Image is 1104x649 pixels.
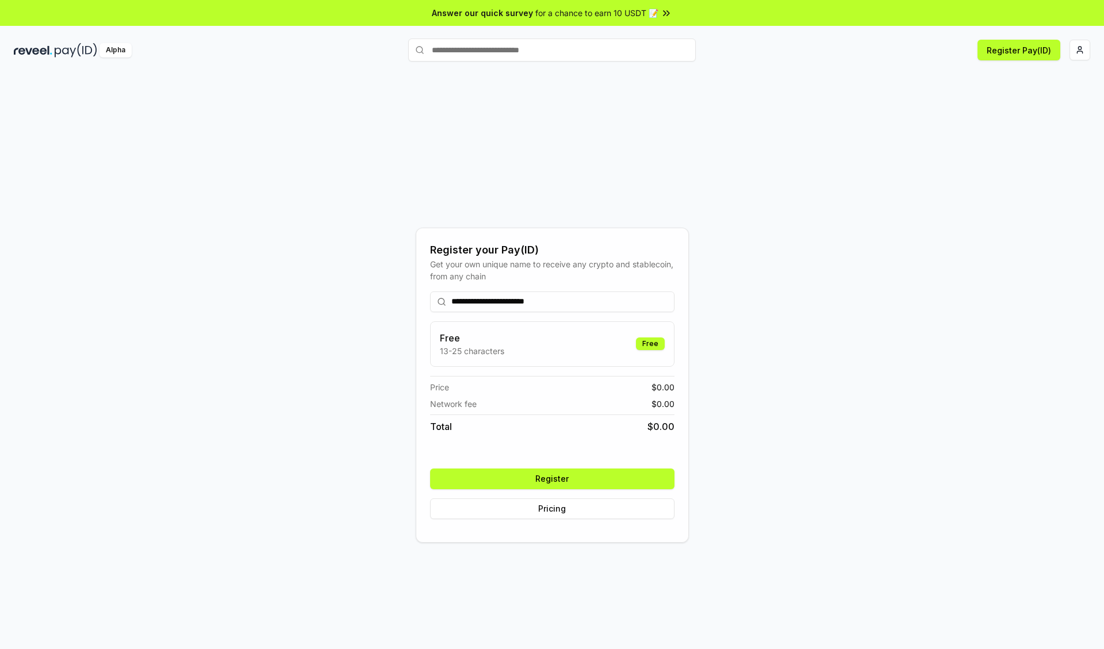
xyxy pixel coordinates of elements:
[430,258,674,282] div: Get your own unique name to receive any crypto and stablecoin, from any chain
[55,43,97,57] img: pay_id
[440,345,504,357] p: 13-25 characters
[651,398,674,410] span: $ 0.00
[647,420,674,433] span: $ 0.00
[636,337,665,350] div: Free
[440,331,504,345] h3: Free
[430,398,477,410] span: Network fee
[430,420,452,433] span: Total
[99,43,132,57] div: Alpha
[432,7,533,19] span: Answer our quick survey
[14,43,52,57] img: reveel_dark
[430,242,674,258] div: Register your Pay(ID)
[430,498,674,519] button: Pricing
[430,468,674,489] button: Register
[977,40,1060,60] button: Register Pay(ID)
[535,7,658,19] span: for a chance to earn 10 USDT 📝
[651,381,674,393] span: $ 0.00
[430,381,449,393] span: Price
